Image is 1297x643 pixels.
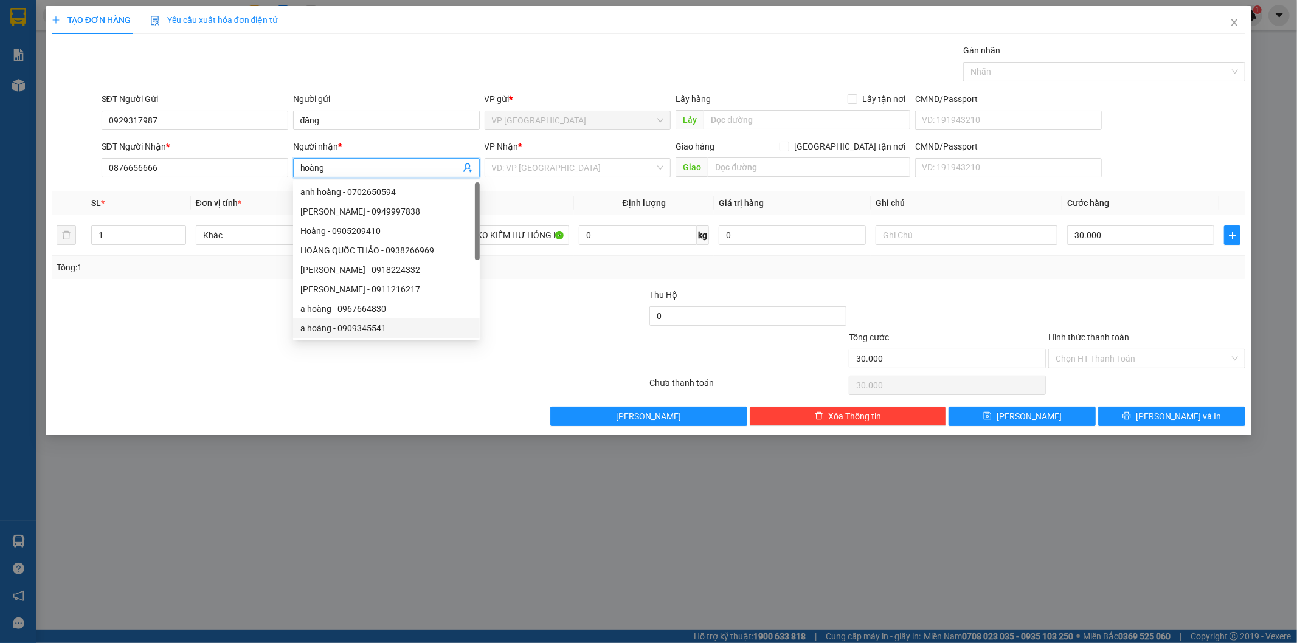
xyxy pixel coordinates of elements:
[293,318,480,338] div: a hoàng - 0909345541
[57,261,500,274] div: Tổng: 1
[300,263,472,277] div: [PERSON_NAME] - 0918224332
[300,321,472,335] div: a hoàng - 0909345541
[293,221,480,241] div: Hoàng - 0905209410
[6,6,176,29] li: [PERSON_NAME]
[1217,6,1251,40] button: Close
[789,140,910,153] span: [GEOGRAPHIC_DATA] tận nơi
[849,332,889,342] span: Tổng cước
[623,198,666,208] span: Định lượng
[485,142,519,151] span: VP Nhận
[719,225,866,245] input: 0
[649,376,848,397] div: Chưa thanh toán
[871,191,1062,215] th: Ghi chú
[616,410,681,423] span: [PERSON_NAME]
[293,92,480,106] div: Người gửi
[6,6,49,49] img: logo.jpg
[704,110,910,129] input: Dọc đường
[1225,230,1240,240] span: plus
[1224,225,1240,245] button: plus
[1098,407,1245,426] button: printer[PERSON_NAME] và In
[697,225,709,245] span: kg
[649,290,677,300] span: Thu Hộ
[492,111,664,129] span: VP Sài Gòn
[949,407,1096,426] button: save[PERSON_NAME]
[676,94,711,104] span: Lấy hàng
[1067,198,1109,208] span: Cước hàng
[463,163,472,173] span: user-add
[1122,411,1131,421] span: printer
[300,205,472,218] div: [PERSON_NAME] - 0949997838
[150,15,278,25] span: Yêu cầu xuất hóa đơn điện tử
[915,140,1102,153] div: CMND/Passport
[876,225,1057,245] input: Ghi Chú
[1230,18,1239,27] span: close
[300,302,472,315] div: a hoàng - 0967664830
[828,410,881,423] span: Xóa Thông tin
[196,198,241,208] span: Đơn vị tính
[300,224,472,238] div: Hoàng - 0905209410
[485,92,671,106] div: VP gửi
[102,92,288,106] div: SĐT Người Gửi
[52,16,60,24] span: plus
[676,110,704,129] span: Lấy
[293,299,480,318] div: a hoàng - 0967664830
[203,226,370,244] span: Khác
[52,15,131,25] span: TẠO ĐƠN HÀNG
[857,92,910,106] span: Lấy tận nơi
[84,52,162,92] li: VP VP [GEOGRAPHIC_DATA]
[57,225,76,245] button: delete
[300,283,472,296] div: [PERSON_NAME] - 0911216217
[102,140,288,153] div: SĐT Người Nhận
[293,241,480,260] div: HOÀNG QUỐC THẢO - 0938266969
[719,198,764,208] span: Giá trị hàng
[300,185,472,199] div: anh hoàng - 0702650594
[293,182,480,202] div: anh hoàng - 0702650594
[550,407,747,426] button: [PERSON_NAME]
[293,140,480,153] div: Người nhận
[300,244,472,257] div: HOÀNG QUỐC THẢO - 0938266969
[708,157,910,177] input: Dọc đường
[293,202,480,221] div: Hoàng Đặng - 0949997838
[815,411,823,421] span: delete
[1136,410,1221,423] span: [PERSON_NAME] và In
[1048,332,1129,342] label: Hình thức thanh toán
[997,410,1062,423] span: [PERSON_NAME]
[6,52,84,92] li: VP VP [GEOGRAPHIC_DATA]
[983,411,992,421] span: save
[750,407,947,426] button: deleteXóa Thông tin
[915,92,1102,106] div: CMND/Passport
[293,260,480,280] div: Hoàng Võ Ngọc Phi - 0918224332
[293,280,480,299] div: nguyễn huy hoàng - 0911216217
[91,198,101,208] span: SL
[963,46,1000,55] label: Gán nhãn
[676,142,714,151] span: Giao hàng
[676,157,708,177] span: Giao
[150,16,160,26] img: icon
